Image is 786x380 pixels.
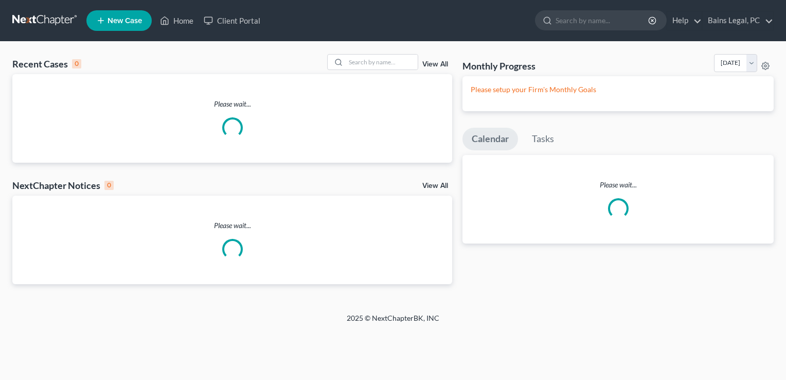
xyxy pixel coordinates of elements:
p: Please wait... [12,220,452,231]
p: Please setup your Firm's Monthly Goals [471,84,765,95]
input: Search by name... [556,11,650,30]
p: Please wait... [12,99,452,109]
a: Bains Legal, PC [703,11,773,30]
a: Help [667,11,702,30]
a: Calendar [462,128,518,150]
div: 0 [72,59,81,68]
div: Recent Cases [12,58,81,70]
p: Please wait... [462,180,774,190]
div: NextChapter Notices [12,179,114,192]
input: Search by name... [346,55,418,70]
a: Tasks [523,128,563,150]
a: Home [155,11,199,30]
a: View All [422,61,448,68]
h3: Monthly Progress [462,60,535,72]
div: 0 [104,181,114,190]
span: New Case [108,17,142,25]
a: View All [422,182,448,189]
a: Client Portal [199,11,265,30]
div: 2025 © NextChapterBK, INC [100,313,686,332]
